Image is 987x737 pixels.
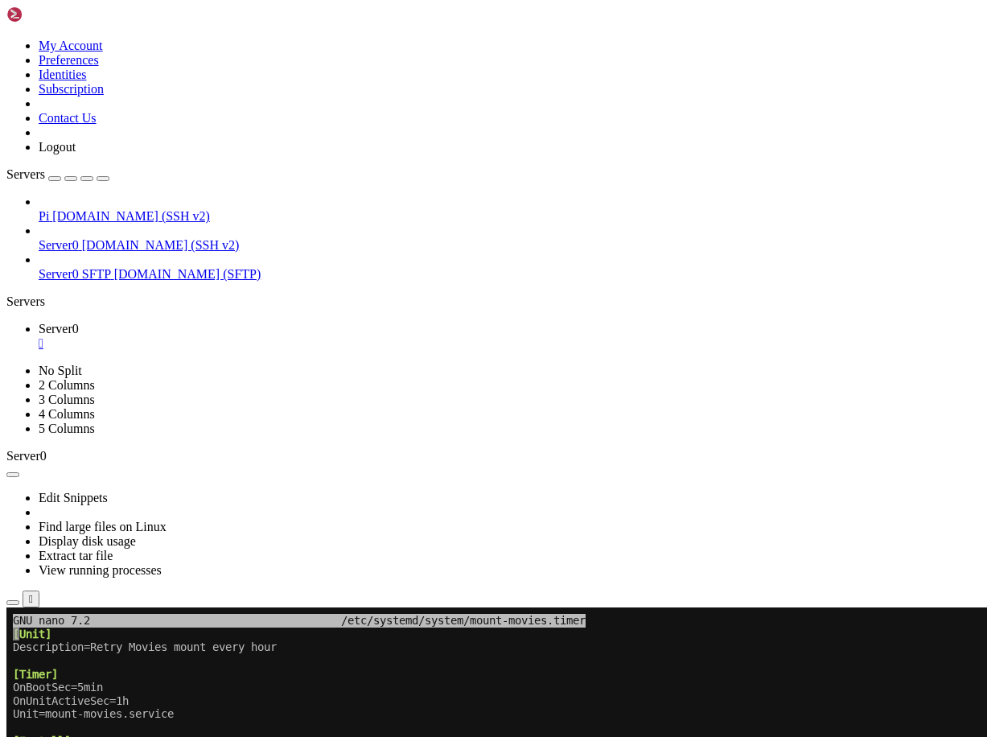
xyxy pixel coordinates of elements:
span: ^R [45,648,58,662]
div: (0, 1) [6,20,13,34]
a: 5 Columns [39,422,95,435]
span: [DOMAIN_NAME] (SSH v2) [52,209,210,223]
a: My Account [39,39,103,52]
a: Display disk usage [39,534,136,548]
a: 3 Columns [39,393,95,406]
a: Extract tar file [39,549,113,562]
span: Servers [6,167,45,181]
span: M-U [335,635,354,648]
span: ^J [219,648,232,662]
span: ^W [116,635,129,648]
span: Pi [39,209,49,223]
a: Preferences [39,53,99,67]
a: Find large files on Linux [39,520,167,533]
span: ^U [174,648,187,662]
span: [Install] [6,127,64,140]
a: Identities [39,68,87,81]
span: ^/ [277,648,290,662]
span: ^C [270,635,283,648]
span: M-A [380,635,399,648]
x-row: OnUnitActiveSec=1h [6,87,955,101]
a: View running processes [39,563,162,577]
a: Server0 [DOMAIN_NAME] (SSH v2) [39,238,981,253]
span: [ Read 10 lines ] [399,622,508,636]
span: GNU nano 7.2 /etc/systemd/system/mount-movies.timer [6,6,579,20]
a: Pi [DOMAIN_NAME] (SSH v2) [39,209,981,224]
a: No Split [39,364,82,377]
li: Server0 SFTP [DOMAIN_NAME] (SFTP) [39,253,981,282]
x-row: WantedBy=[DOMAIN_NAME] [6,140,955,154]
x-row: Unit=mount-movies.service [6,100,955,113]
li: Pi [DOMAIN_NAME] (SSH v2) [39,195,981,224]
a: Edit Snippets [39,491,108,504]
span: M-E [354,648,373,662]
span: ^K [180,635,193,648]
a: Subscription [39,82,104,96]
span: [Timer] [6,60,51,73]
a: Servers [6,167,109,181]
a:  [39,336,981,351]
div:  [29,593,33,605]
span: [DOMAIN_NAME] (SSH v2) [82,238,240,252]
div: Servers [6,294,981,309]
a: Server0 SFTP [DOMAIN_NAME] (SFTP) [39,267,981,282]
span: ^X [6,648,19,662]
span: [Unit] [6,20,45,33]
img: Shellngn [6,6,99,23]
a: Contact Us [39,111,97,125]
li: Server0 [DOMAIN_NAME] (SSH v2) [39,224,981,253]
span: ^T [212,635,225,648]
x-row: OnBootSec=5min [6,73,955,87]
span: Server0 [6,449,47,463]
span: Server0 [39,322,79,336]
span: ^G [6,635,19,648]
span: [DOMAIN_NAME] (SFTP) [114,267,261,281]
span: M-6 [399,648,418,662]
x-row: Exit Read File Replace Paste Justify Go To Line Redo Copy [6,648,955,662]
span: Server0 [39,238,79,252]
x-row: Help Write Out Where Is Cut Execute Location Undo Set Mark [6,635,955,648]
x-row: Description=Retry Movies mount every hour [6,33,955,47]
a: 2 Columns [39,378,95,392]
button:  [23,591,39,607]
a: Server0 [39,322,981,351]
span: ^O [45,635,58,648]
span: Server0 SFTP [39,267,111,281]
span: ^\ [116,648,129,662]
a: Logout [39,140,76,154]
a: 4 Columns [39,407,95,421]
